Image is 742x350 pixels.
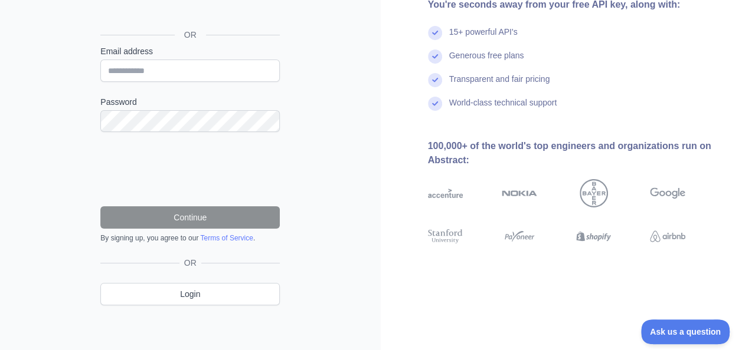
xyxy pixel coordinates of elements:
[502,227,537,245] img: payoneer
[428,26,442,40] img: check mark
[641,319,730,344] iframe: Toggle Customer Support
[428,227,463,245] img: stanford university
[449,49,524,73] div: Generous free plans
[428,179,463,207] img: accenture
[449,26,518,49] div: 15+ powerful API's
[576,227,612,245] img: shopify
[175,29,206,41] span: OR
[428,97,442,111] img: check mark
[100,206,280,229] button: Continue
[100,233,280,243] div: By signing up, you agree to our .
[200,234,253,242] a: Terms of Service
[100,45,280,57] label: Email address
[100,96,280,108] label: Password
[449,97,557,120] div: World-class technical support
[428,73,442,87] img: check mark
[100,146,280,192] iframe: reCAPTCHA
[428,139,724,167] div: 100,000+ of the world's top engineers and organizations run on Abstract:
[100,283,280,305] a: Login
[428,49,442,64] img: check mark
[179,257,201,269] span: OR
[650,227,685,245] img: airbnb
[650,179,685,207] img: google
[580,179,608,207] img: bayer
[449,73,550,97] div: Transparent and fair pricing
[502,179,537,207] img: nokia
